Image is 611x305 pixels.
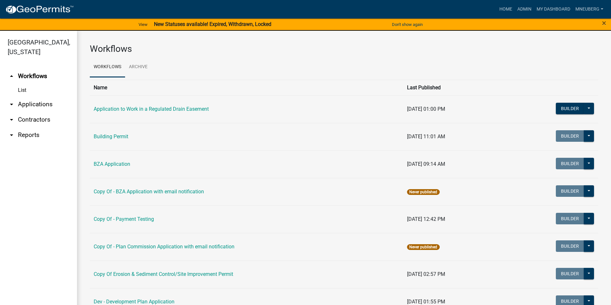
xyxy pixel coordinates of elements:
[8,100,15,108] i: arrow_drop_down
[407,133,445,140] span: [DATE] 11:01 AM
[94,161,130,167] a: BZA Application
[94,271,233,277] a: Copy Of Erosion & Sediment Control/Site Improvement Permit
[556,268,584,279] button: Builder
[534,3,573,15] a: My Dashboard
[602,19,606,27] button: Close
[556,103,584,114] button: Builder
[407,271,445,277] span: [DATE] 02:57 PM
[94,244,234,250] a: Copy Of - Plan Commission Application with email notification
[515,3,534,15] a: Admin
[136,19,150,30] a: View
[8,116,15,124] i: arrow_drop_down
[94,189,204,195] a: Copy Of - BZA Application with email notification
[573,3,606,15] a: MNeuberg
[125,57,151,77] a: Archive
[90,57,125,77] a: Workflows
[556,213,584,224] button: Builder
[94,216,154,222] a: Copy Of - Payment Testing
[407,244,439,250] span: Never published
[556,185,584,197] button: Builder
[407,161,445,167] span: [DATE] 09:14 AM
[407,189,439,195] span: Never published
[8,131,15,139] i: arrow_drop_down
[407,216,445,222] span: [DATE] 12:42 PM
[154,21,271,27] strong: New Statuses available! Expired, Withdrawn, Locked
[556,240,584,252] button: Builder
[94,106,209,112] a: Application to Work in a Regulated Drain Easement
[556,130,584,142] button: Builder
[556,158,584,169] button: Builder
[94,133,128,140] a: Building Permit
[407,299,445,305] span: [DATE] 01:55 PM
[8,72,15,80] i: arrow_drop_up
[403,80,500,95] th: Last Published
[497,3,515,15] a: Home
[407,106,445,112] span: [DATE] 01:00 PM
[94,299,174,305] a: Dev - Development Plan Application
[389,19,425,30] button: Don't show again
[602,19,606,28] span: ×
[90,80,403,95] th: Name
[90,44,598,54] h3: Workflows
